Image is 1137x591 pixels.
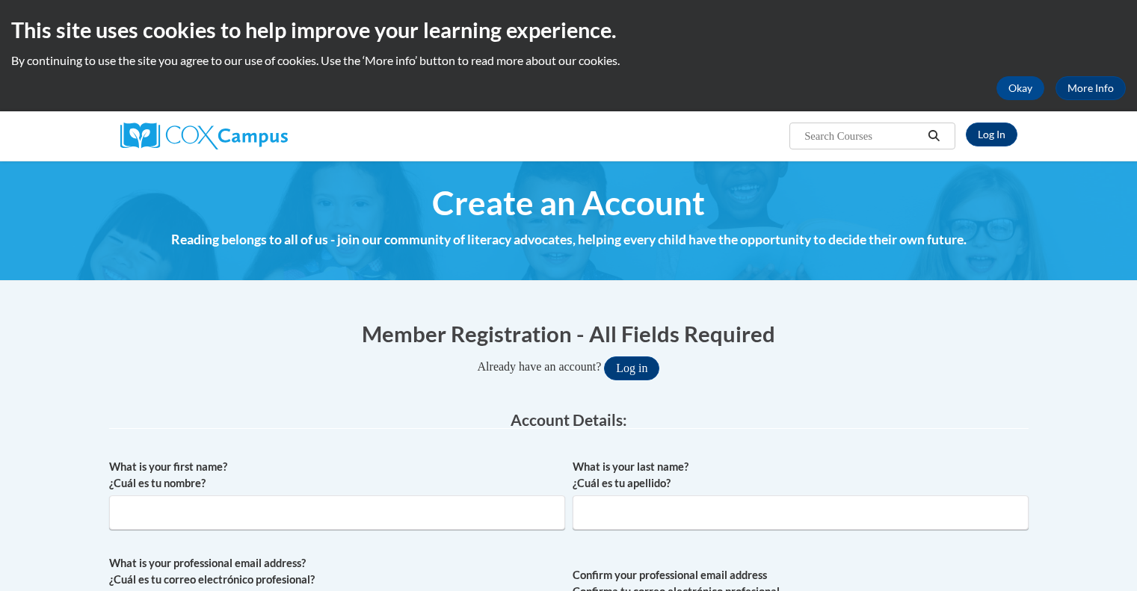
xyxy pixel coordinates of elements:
[109,495,565,530] input: Metadata input
[573,459,1029,492] label: What is your last name? ¿Cuál es tu apellido?
[120,123,288,149] img: Cox Campus
[11,52,1126,69] p: By continuing to use the site you agree to our use of cookies. Use the ‘More info’ button to read...
[996,76,1044,100] button: Okay
[604,356,659,380] button: Log in
[803,127,922,145] input: Search Courses
[109,459,565,492] label: What is your first name? ¿Cuál es tu nombre?
[966,123,1017,146] a: Log In
[432,183,705,223] span: Create an Account
[109,555,565,588] label: What is your professional email address? ¿Cuál es tu correo electrónico profesional?
[109,318,1029,349] h1: Member Registration - All Fields Required
[511,410,627,429] span: Account Details:
[922,127,945,145] button: Search
[1056,76,1126,100] a: More Info
[11,15,1126,45] h2: This site uses cookies to help improve your learning experience.
[478,360,602,373] span: Already have an account?
[573,495,1029,530] input: Metadata input
[109,230,1029,250] h4: Reading belongs to all of us - join our community of literacy advocates, helping every child have...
